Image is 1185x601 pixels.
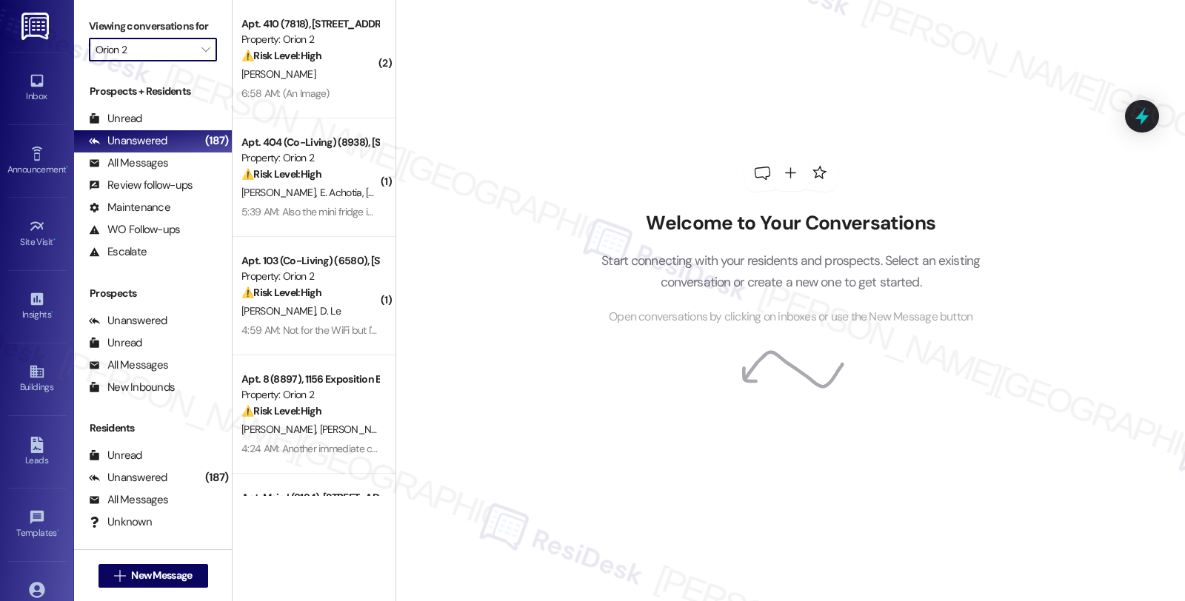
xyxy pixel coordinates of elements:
[241,387,378,403] div: Property: Orion 2
[89,155,168,171] div: All Messages
[7,68,67,108] a: Inbox
[241,49,321,62] strong: ⚠️ Risk Level: High
[320,186,367,199] span: E. Achotia
[21,13,52,40] img: ResiDesk Logo
[241,269,378,284] div: Property: Orion 2
[201,466,232,489] div: (187)
[7,432,67,472] a: Leads
[241,304,320,318] span: [PERSON_NAME]
[114,570,125,582] i: 
[51,307,53,318] span: •
[241,186,320,199] span: [PERSON_NAME]
[89,380,175,395] div: New Inbounds
[66,162,68,172] span: •
[609,308,972,326] span: Open conversations by clicking on inboxes or use the New Message button
[89,244,147,260] div: Escalate
[89,133,167,149] div: Unanswered
[201,44,210,56] i: 
[131,568,192,583] span: New Message
[89,514,152,530] div: Unknown
[241,67,316,81] span: [PERSON_NAME]
[241,404,321,417] strong: ⚠️ Risk Level: High
[89,448,142,463] div: Unread
[89,200,170,215] div: Maintenance
[241,423,320,436] span: [PERSON_NAME]
[241,135,378,150] div: Apt. 404 (Co-Living) (8938), [STREET_ADDRESS][PERSON_NAME]
[89,313,167,329] div: Unanswered
[96,38,193,61] input: All communities
[99,564,208,588] button: New Message
[320,423,394,436] span: [PERSON_NAME]
[241,286,321,299] strong: ⚠️ Risk Level: High
[241,205,954,218] div: 5:39 AM: Also the mini fridge in our room got removed the day before we moved in for some reason?...
[89,357,168,373] div: All Messages
[89,222,180,238] div: WO Follow-ups
[241,32,378,47] div: Property: Orion 2
[320,304,341,318] span: D. Le
[7,359,67,399] a: Buildings
[57,526,59,536] span: •
[241,150,378,166] div: Property: Orion 2
[89,335,142,351] div: Unread
[89,178,193,193] div: Review follow-ups
[89,15,217,38] label: Viewing conversations for
[89,470,167,486] div: Unanswered
[241,323,593,337] div: 4:59 AM: Not for the WiFi but I'd like an update if my passcode was compromised.
[7,214,67,254] a: Site Visit •
[241,253,378,269] div: Apt. 103 (Co-Living) (6580), [STREET_ADDRESS][PERSON_NAME]
[74,84,232,99] div: Prospects + Residents
[241,372,378,387] div: Apt. 8 (8897), 1156 Exposition Blvd
[241,87,330,100] div: 6:58 AM: (An Image)
[241,167,321,181] strong: ⚠️ Risk Level: High
[201,130,232,152] div: (187)
[89,111,142,127] div: Unread
[241,490,378,506] div: Apt. Main I (9194), [STREET_ADDRESS]
[7,505,67,545] a: Templates •
[7,286,67,326] a: Insights •
[53,235,56,245] span: •
[74,286,232,301] div: Prospects
[74,420,232,436] div: Residents
[89,492,168,508] div: All Messages
[579,250,1003,292] p: Start connecting with your residents and prospects. Select an existing conversation or create a n...
[367,186,441,199] span: [PERSON_NAME]
[241,16,378,32] div: Apt. 410 (7818), [STREET_ADDRESS][PERSON_NAME]
[579,212,1003,235] h2: Welcome to Your Conversations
